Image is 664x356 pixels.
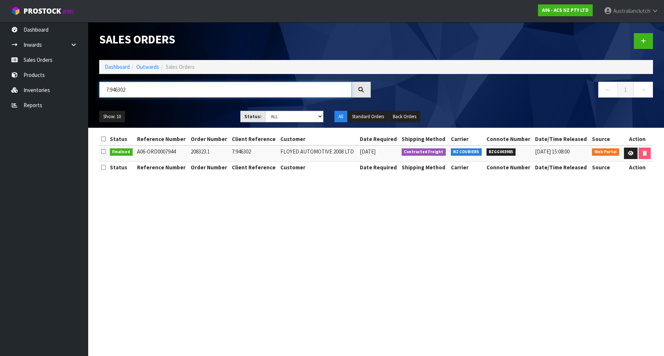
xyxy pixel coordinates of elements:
a: Outwards [136,63,159,70]
td: 208323.1 [189,145,230,161]
button: Show: 10 [99,111,125,123]
img: cube-alt.png [11,6,20,15]
th: Status [108,133,135,145]
th: Action [622,133,653,145]
strong: Status: [244,113,262,120]
th: Carrier [449,133,485,145]
span: ProStock [24,6,61,16]
th: Date/Time Released [533,133,590,145]
th: Client Reference [230,133,279,145]
th: Order Number [189,161,230,173]
td: 7:946302 [230,145,279,161]
small: WMS [62,8,74,15]
span: Finalised [110,148,133,156]
th: Connote Number [485,161,533,173]
button: Back Orders [389,111,420,123]
th: Connote Number [485,133,533,145]
th: Shipping Method [400,161,449,173]
span: [DATE] [360,148,376,155]
span: Australianclutch [613,7,650,14]
th: Reference Number [135,133,189,145]
span: Sales Orders [166,63,195,70]
span: NZ COURIERS [451,148,482,156]
th: Order Number [189,133,230,145]
span: Contracted Freight [402,148,446,156]
nav: Page navigation [382,82,653,100]
strong: A06 - ACS NZ PTY LTD [542,7,589,13]
a: Dashboard [105,63,130,70]
input: Search sales orders [99,82,352,98]
th: Client Reference [230,161,279,173]
h1: Sales Orders [99,33,371,46]
button: Standard Orders [348,111,388,123]
th: Shipping Method [400,133,449,145]
th: Date/Time Released [533,161,590,173]
a: → [634,82,653,98]
a: 1 [617,82,634,98]
th: Action [622,161,653,173]
th: Customer [279,161,358,173]
td: FLOYED AUTOMOTIVE 2008 LTD [279,145,358,161]
th: Status [108,161,135,173]
span: BZGG003985 [487,148,516,156]
th: Customer [279,133,358,145]
th: Source [590,133,622,145]
span: [DATE] 15:08:00 [535,148,570,155]
th: Date Required [358,161,400,173]
th: Reference Number [135,161,189,173]
span: Web Portal [592,148,619,156]
th: Carrier [449,161,485,173]
button: All [334,111,347,123]
th: Source [590,161,622,173]
th: Date Required [358,133,400,145]
a: ← [598,82,618,98]
td: A06-ORD0007944 [135,145,189,161]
